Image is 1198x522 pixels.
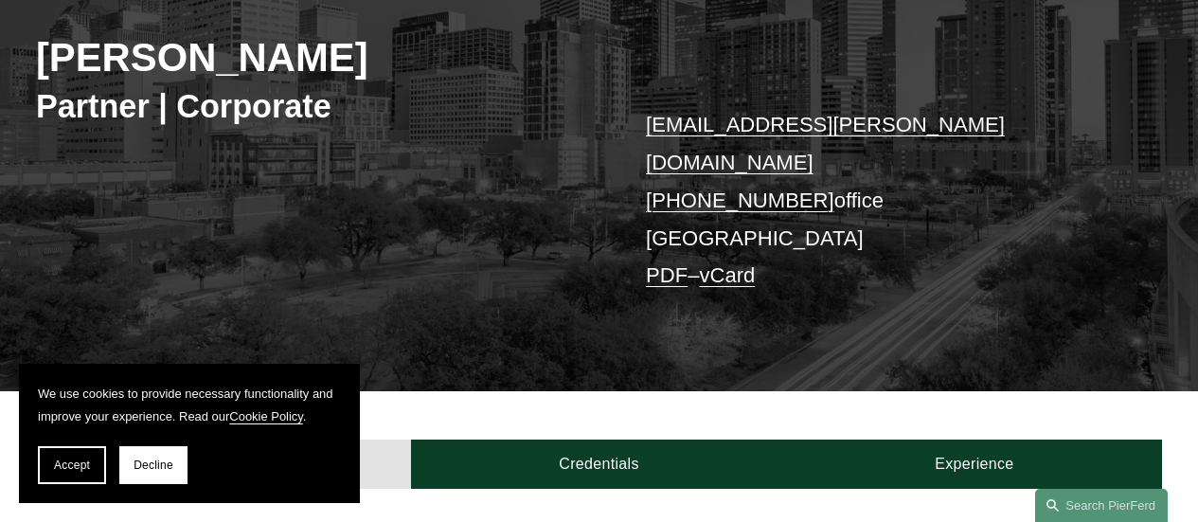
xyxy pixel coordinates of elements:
a: vCard [699,263,755,287]
a: [EMAIL_ADDRESS][PERSON_NAME][DOMAIN_NAME] [646,113,1005,174]
h3: Partner | Corporate [36,86,599,126]
button: Accept [38,446,106,484]
a: Cookie Policy [229,409,303,423]
a: Search this site [1035,489,1168,522]
p: We use cookies to provide necessary functionality and improve your experience. Read our . [38,383,341,427]
a: Credentials [411,440,786,488]
span: Accept [54,459,90,472]
a: Experience [787,440,1162,488]
span: Decline [134,459,173,472]
section: Cookie banner [19,364,360,503]
p: office [GEOGRAPHIC_DATA] – [646,106,1115,295]
button: Decline [119,446,188,484]
a: PDF [646,263,688,287]
h2: [PERSON_NAME] [36,34,599,82]
a: [PHONE_NUMBER] [646,189,834,212]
